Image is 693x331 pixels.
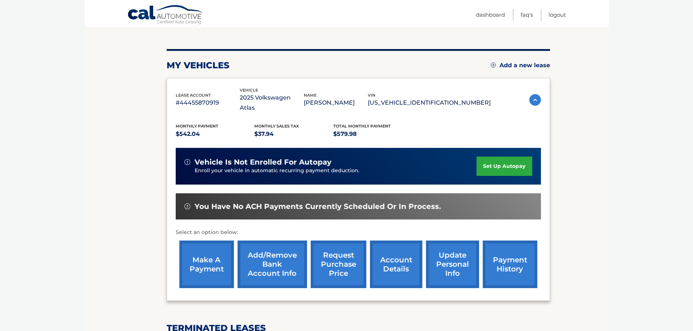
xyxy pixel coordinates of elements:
[176,93,211,98] span: lease account
[179,241,234,288] a: make a payment
[184,203,190,209] img: alert-white.svg
[477,157,532,176] a: set up autopay
[304,98,368,108] p: [PERSON_NAME]
[333,129,412,139] p: $579.98
[483,241,537,288] a: payment history
[167,60,230,71] h2: my vehicles
[238,241,307,288] a: Add/Remove bank account info
[370,241,422,288] a: account details
[240,93,304,113] p: 2025 Volkswagen Atlas
[176,98,240,108] p: #44455870919
[476,9,505,21] a: Dashboard
[195,167,477,175] p: Enroll your vehicle in automatic recurring payment deduction.
[254,129,333,139] p: $37.94
[240,88,258,93] span: vehicle
[176,228,541,237] p: Select an option below:
[491,62,496,68] img: add.svg
[195,158,331,167] span: vehicle is not enrolled for autopay
[491,62,550,69] a: Add a new lease
[521,9,533,21] a: FAQ's
[184,159,190,165] img: alert-white.svg
[529,94,541,106] img: accordion-active.svg
[254,124,299,129] span: Monthly sales Tax
[176,129,255,139] p: $542.04
[549,9,566,21] a: Logout
[426,241,479,288] a: update personal info
[195,202,441,211] span: You have no ACH payments currently scheduled or in process.
[311,241,366,288] a: request purchase price
[127,5,204,26] a: Cal Automotive
[333,124,391,129] span: Total Monthly Payment
[368,93,375,98] span: vin
[368,98,491,108] p: [US_VEHICLE_IDENTIFICATION_NUMBER]
[304,93,316,98] span: name
[176,124,218,129] span: Monthly Payment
